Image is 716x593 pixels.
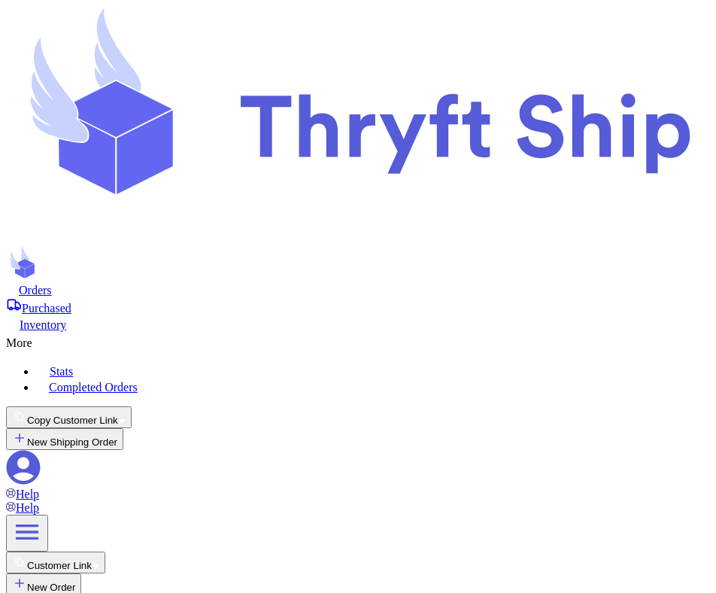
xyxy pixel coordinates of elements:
a: Help [6,501,39,514]
span: Purchased [22,302,71,315]
span: Stats [50,365,73,378]
a: Help [6,488,39,500]
span: Help [16,488,39,500]
span: Help [16,501,39,514]
button: Copy Customer Link [6,406,132,428]
a: Stats [36,362,710,379]
span: Completed Orders [49,381,138,394]
span: Inventory [20,318,66,331]
a: Purchased [6,297,710,315]
a: Completed Orders [36,379,710,394]
button: Customer Link [6,552,105,573]
span: Orders [19,284,52,296]
a: Orders [6,282,710,297]
div: More [6,332,710,350]
button: New Shipping Order [6,428,123,450]
a: Inventory [6,315,710,332]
